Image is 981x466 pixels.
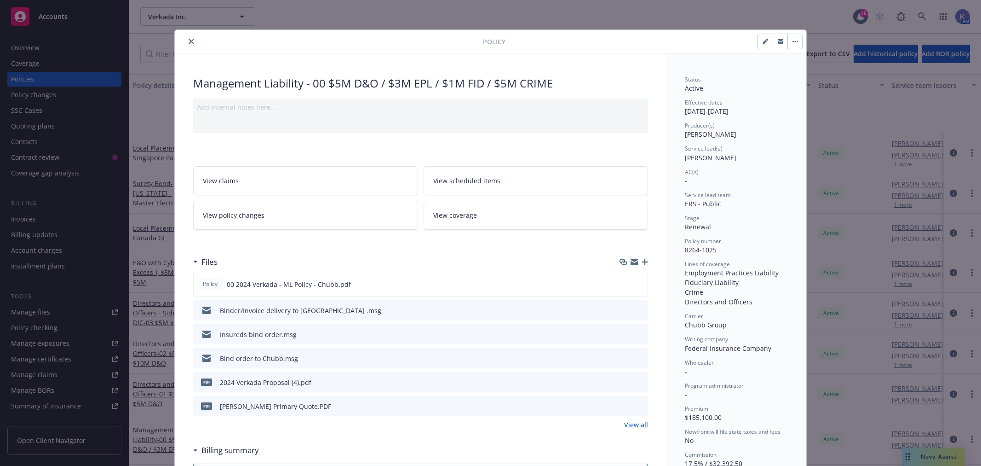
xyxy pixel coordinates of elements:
div: Fiduciary Liability [685,278,788,287]
div: Directors and Officers [685,297,788,307]
button: preview file [636,354,644,363]
span: Policy [483,37,505,47]
button: download file [621,330,629,339]
button: preview file [636,378,644,387]
a: View scheduled items [424,166,648,195]
span: Status [685,76,701,83]
div: [DATE] - [DATE] [685,99,788,116]
span: Premium [685,405,708,413]
span: 8264-1025 [685,245,717,254]
span: Service lead(s) [685,145,723,152]
span: View scheduled items [433,176,500,186]
span: $185,100.00 [685,413,722,422]
div: Crime [685,287,788,297]
span: 00 2024 Verkada - ML Policy - Chubb.pdf [227,280,351,289]
span: PDF [201,402,212,409]
span: Renewal [685,222,711,231]
span: Commission [685,451,717,459]
span: - [685,390,687,399]
a: View coverage [424,201,648,230]
span: Program administrator [685,382,744,390]
span: [PERSON_NAME] [685,153,736,162]
span: Chubb Group [685,320,727,329]
span: Stage [685,214,700,222]
span: Wholesaler [685,359,714,367]
span: Carrier [685,312,703,320]
span: Policy [201,280,219,288]
button: preview file [636,402,644,411]
button: close [186,36,197,47]
button: preview file [636,330,644,339]
span: Lines of coverage [685,260,730,268]
span: pdf [201,379,212,385]
span: Federal Insurance Company [685,344,771,353]
h3: Files [201,256,218,268]
button: preview file [636,280,644,289]
button: download file [621,280,628,289]
span: Newfront will file state taxes and fees [685,428,780,436]
span: Writing company [685,335,728,343]
div: Management Liability - 00 $5M D&O / $3M EPL / $1M FID / $5M CRIME [193,76,648,91]
span: View claims [203,176,239,186]
span: Effective dates [685,99,723,106]
div: Bind order to Chubb.msg [220,354,298,363]
a: View claims [193,166,418,195]
button: download file [621,354,629,363]
button: download file [621,306,629,315]
button: preview file [636,306,644,315]
span: View policy changes [203,210,264,220]
div: Employment Practices Liability [685,268,788,278]
div: Binder/Invoice delivery to [GEOGRAPHIC_DATA] .msg [220,306,381,315]
span: Policy number [685,237,721,245]
span: View coverage [433,210,477,220]
span: - [685,176,687,185]
span: [PERSON_NAME] [685,130,736,139]
a: View all [624,420,648,430]
div: [PERSON_NAME] Primary Quote.PDF [220,402,331,411]
div: 2024 Verkada Proposal (4).pdf [220,378,311,387]
span: ERS - Public [685,199,721,208]
span: No [685,436,694,445]
span: Service lead team [685,191,731,199]
span: Active [685,84,703,93]
div: Insureds bind order.msg [220,330,297,339]
div: Files [193,256,218,268]
span: - [685,367,687,376]
span: Producer(s) [685,122,715,129]
span: AC(s) [685,168,699,176]
div: Billing summary [193,444,259,456]
button: download file [621,402,629,411]
h3: Billing summary [201,444,259,456]
a: View policy changes [193,201,418,230]
div: Add internal notes here... [197,102,644,112]
button: download file [621,378,629,387]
